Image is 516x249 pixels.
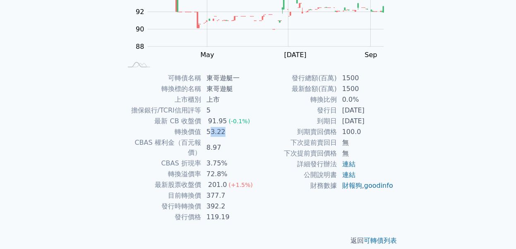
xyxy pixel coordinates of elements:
td: 377.7 [202,190,258,201]
tspan: 92 [136,8,144,16]
td: 轉換溢價率 [122,169,202,180]
td: 目前轉換價 [122,190,202,201]
td: 到期賣回價格 [258,127,337,137]
td: 5 [202,105,258,116]
tspan: [DATE] [284,51,307,59]
td: 上市 [202,94,258,105]
td: [DATE] [337,116,394,127]
td: 72.8% [202,169,258,180]
td: 轉換標的名稱 [122,84,202,94]
td: 財務數據 [258,180,337,191]
span: (+1.5%) [229,182,253,188]
a: goodinfo [364,182,393,189]
iframe: Chat Widget [475,209,516,249]
td: 1500 [337,84,394,94]
td: 無 [337,137,394,148]
td: 發行時轉換價 [122,201,202,212]
td: 上市櫃別 [122,94,202,105]
a: 連結 [342,171,355,179]
td: 下次提前賣回價格 [258,148,337,159]
td: 下次提前賣回日 [258,137,337,148]
tspan: 88 [136,43,144,50]
td: CBAS 折現率 [122,158,202,169]
span: (-0.1%) [229,118,250,124]
td: 最新股票收盤價 [122,180,202,190]
tspan: Sep [365,51,377,59]
td: 詳細發行辦法 [258,159,337,170]
td: 東哥遊艇一 [202,73,258,84]
a: 可轉債列表 [364,237,397,244]
td: , [337,180,394,191]
tspan: May [200,51,214,59]
td: 轉換比例 [258,94,337,105]
td: 392.2 [202,201,258,212]
div: 聊天小工具 [475,209,516,249]
td: 到期日 [258,116,337,127]
td: 無 [337,148,394,159]
td: 公開說明書 [258,170,337,180]
td: 100.0 [337,127,394,137]
td: 119.19 [202,212,258,223]
td: 8.97 [202,137,258,158]
div: 91.95 [206,116,229,126]
td: 擔保銀行/TCRI信用評等 [122,105,202,116]
td: 3.75% [202,158,258,169]
td: 最新 CB 收盤價 [122,116,202,127]
td: [DATE] [337,105,394,116]
p: 返回 [113,236,404,246]
td: 轉換價值 [122,127,202,137]
td: 最新餘額(百萬) [258,84,337,94]
td: 發行日 [258,105,337,116]
td: CBAS 權利金（百元報價） [122,137,202,158]
td: 53.22 [202,127,258,137]
a: 財報狗 [342,182,362,189]
div: 201.0 [206,180,229,190]
td: 東哥遊艇 [202,84,258,94]
td: 0.0% [337,94,394,105]
td: 發行價格 [122,212,202,223]
td: 可轉債名稱 [122,73,202,84]
a: 連結 [342,160,355,168]
td: 1500 [337,73,394,84]
tspan: 90 [136,25,144,33]
td: 發行總額(百萬) [258,73,337,84]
